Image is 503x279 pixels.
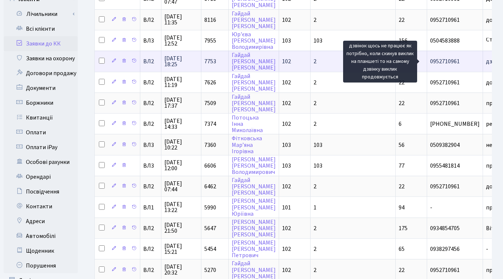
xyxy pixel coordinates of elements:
[164,264,198,276] span: [DATE] 20:32
[164,181,198,192] span: [DATE] 07:44
[4,66,78,81] a: Договори продажу
[313,16,316,24] span: 2
[204,99,216,107] span: 7509
[430,225,480,231] span: 0934854705
[430,267,480,273] span: 0952710961
[232,197,276,218] a: [PERSON_NAME][PERSON_NAME]Юріївна
[164,56,198,67] span: [DATE] 18:25
[232,10,276,30] a: Гайдай[PERSON_NAME][PERSON_NAME]
[204,141,216,149] span: 7360
[204,182,216,191] span: 6462
[399,120,402,128] span: 6
[204,16,216,24] span: 8116
[204,162,216,170] span: 6606
[313,224,316,232] span: 2
[164,201,198,213] span: [DATE] 13:22
[164,139,198,151] span: [DATE] 10:22
[282,245,291,253] span: 102
[430,100,480,106] span: 0952710961
[143,80,158,85] span: ВЛ2
[430,142,480,148] span: 0509382904
[143,58,158,64] span: ВЛ2
[282,204,291,212] span: 101
[204,245,216,253] span: 5454
[430,121,480,127] span: [PHONE_NUMBER]
[282,141,291,149] span: 103
[4,95,78,110] a: Боржники
[143,100,158,106] span: ВЛ2
[164,118,198,130] span: [DATE] 14:33
[399,266,405,274] span: 22
[4,81,78,95] a: Документи
[313,245,316,253] span: 2
[399,141,405,149] span: 56
[232,218,276,239] a: [PERSON_NAME][PERSON_NAME][PERSON_NAME]
[164,76,198,88] span: [DATE] 11:19
[282,120,291,128] span: 102
[164,222,198,234] span: [DATE] 21:50
[399,162,405,170] span: 77
[399,16,405,24] span: 22
[313,120,316,128] span: 2
[313,204,316,212] span: 1
[313,57,316,65] span: 2
[4,51,78,66] a: Заявки на охорону
[204,266,216,274] span: 5270
[399,37,408,45] span: 156
[4,199,78,214] a: Контакти
[282,266,291,274] span: 102
[4,184,78,199] a: Посвідчення
[313,99,316,107] span: 2
[164,97,198,109] span: [DATE] 17:37
[143,38,158,44] span: ВЛ3
[313,182,316,191] span: 2
[164,14,198,26] span: [DATE] 11:35
[143,184,158,189] span: ВЛ2
[343,41,417,83] div: дзвінок щось не працює як потрібно, коли скинув виклик на планшеті то на самому дзвінку виклик пр...
[164,243,198,255] span: [DATE] 15:21
[282,224,291,232] span: 102
[232,239,276,259] a: [PERSON_NAME][PERSON_NAME]Петрович
[282,162,291,170] span: 103
[4,243,78,258] a: Щоденник
[282,16,291,24] span: 102
[4,110,78,125] a: Квитанції
[204,78,216,87] span: 7626
[143,163,158,169] span: ВЛ3
[430,58,480,64] span: 0952710961
[430,17,480,23] span: 0952710961
[204,204,216,212] span: 5990
[232,155,276,176] a: [PERSON_NAME][PERSON_NAME]Володимирович
[399,245,405,253] span: 65
[232,30,276,51] a: Юр'єва[PERSON_NAME]Володимирівна
[430,80,480,85] span: 0952710961
[143,267,158,273] span: ВЛ2
[313,162,322,170] span: 103
[282,37,291,45] span: 103
[4,169,78,184] a: Орендарі
[232,51,276,72] a: Гайдай[PERSON_NAME][PERSON_NAME]
[204,37,216,45] span: 7955
[430,205,480,211] span: -
[4,229,78,243] a: Автомобілі
[204,224,216,232] span: 5647
[430,184,480,189] span: 0952710961
[204,120,216,128] span: 7374
[232,176,276,197] a: Гайдай[PERSON_NAME][PERSON_NAME]
[9,7,78,21] a: Лічильники
[313,141,322,149] span: 103
[232,114,263,134] a: ПотоцькаІннаМиколаївна
[143,17,158,23] span: ВЛ2
[232,135,262,155] a: ФітковськаМар’янаІгорівна
[4,155,78,169] a: Особові рахунки
[282,57,291,65] span: 102
[282,78,291,87] span: 102
[143,142,158,148] span: ВЛ3
[313,266,316,274] span: 2
[143,225,158,231] span: ВЛ2
[430,246,480,252] span: 0938297456
[399,99,405,107] span: 22
[4,140,78,155] a: Оплати iPay
[313,78,316,87] span: 2
[232,72,276,93] a: Гайдай[PERSON_NAME][PERSON_NAME]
